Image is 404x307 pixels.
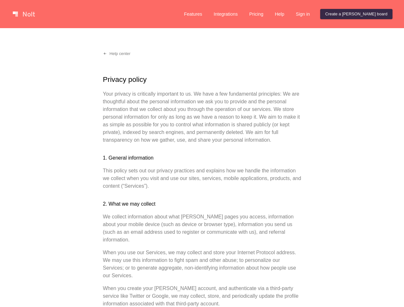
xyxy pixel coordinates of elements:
h1: Privacy policy [103,74,301,85]
h3: 2. What we may collect [103,200,301,208]
a: Sign in [291,9,315,19]
a: Help [270,9,289,19]
a: Pricing [244,9,268,19]
a: Integrations [209,9,243,19]
a: Features [179,9,207,19]
p: When you use our Services, we may collect and store your Internet Protocol address. We may use th... [103,249,301,279]
h3: 1. General information [103,154,301,162]
a: Create a [PERSON_NAME] board [320,9,392,19]
p: We collect information about what [PERSON_NAME] pages you access, information about your mobile d... [103,213,301,244]
a: Help center [98,49,136,59]
p: Your privacy is critically important to us. We have a few fundamental principles: We are thoughtf... [103,90,301,144]
p: This policy sets out our privacy practices and explains how we handle the information we collect ... [103,167,301,190]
